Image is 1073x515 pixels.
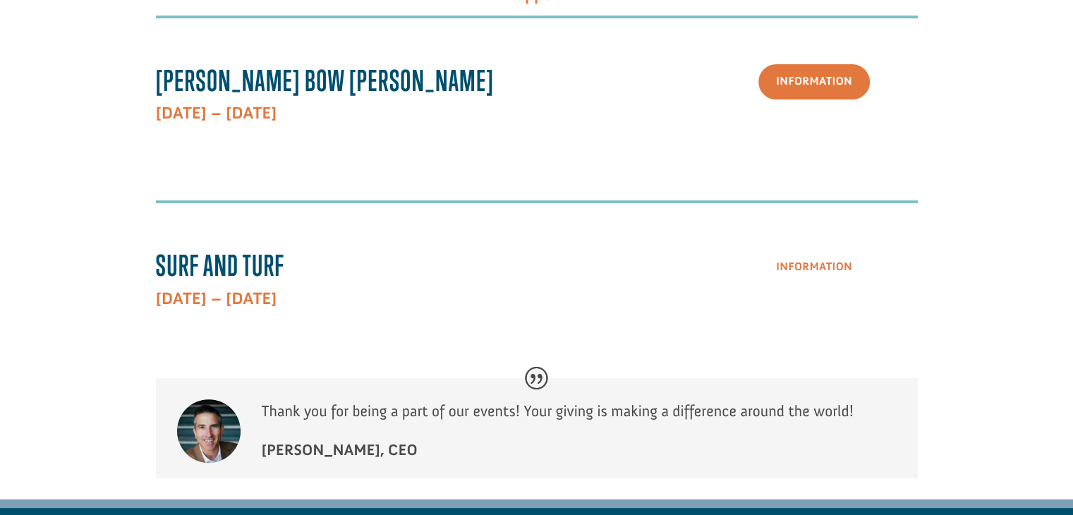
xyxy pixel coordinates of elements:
[156,249,516,289] h3: Surf and Turf
[38,56,194,66] span: [GEOGRAPHIC_DATA] , [GEOGRAPHIC_DATA]
[25,56,35,66] img: US.png
[33,43,116,54] strong: Project Shovel Ready
[200,28,262,54] button: Donate
[156,289,277,309] strong: [DATE] – [DATE]
[156,63,495,97] span: [PERSON_NAME] Bow [PERSON_NAME]
[758,249,870,285] a: Information
[25,30,37,41] img: emoji thumbsUp
[262,440,418,459] strong: [PERSON_NAME], CEO
[262,399,897,438] p: Thank you for being a part of our events! Your giving is making a difference around the world!
[758,64,870,100] a: Information
[156,103,277,123] strong: [DATE] – [DATE]
[25,14,194,42] div: [PERSON_NAME] donated $100
[25,44,194,54] div: to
